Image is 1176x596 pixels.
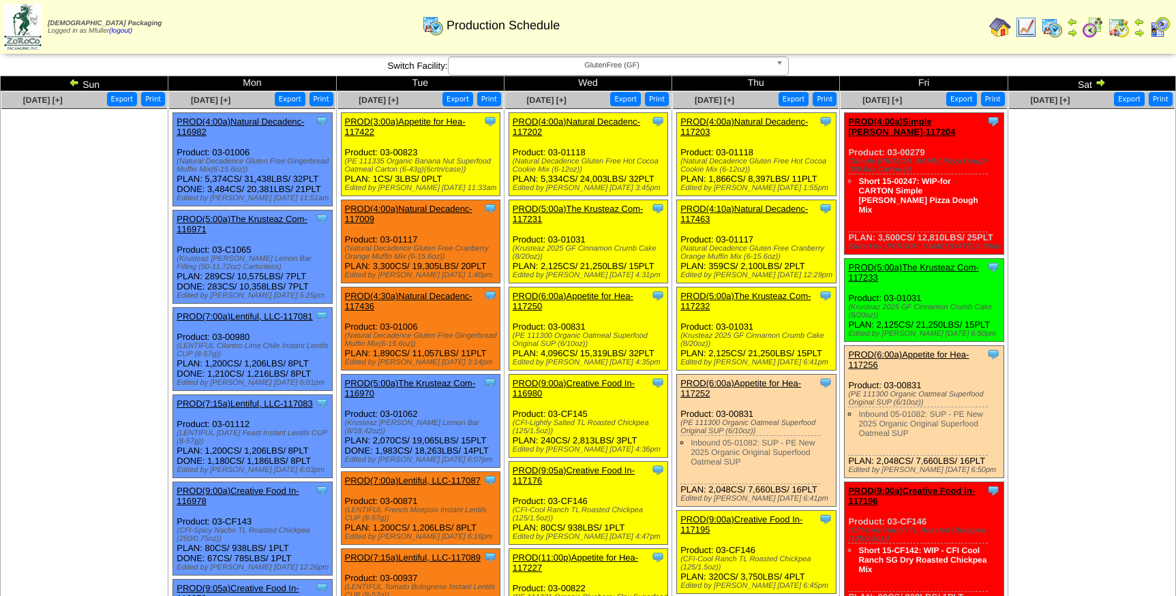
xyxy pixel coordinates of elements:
[48,20,162,27] span: [DEMOGRAPHIC_DATA] Packaging
[177,398,312,409] a: PROD(7:15a)Lentiful, LLC-117083
[695,95,734,105] a: [DATE] [+]
[107,92,138,106] button: Export
[819,114,832,128] img: Tooltip
[858,409,983,438] a: Inbound 05-01082: SUP - PE New 2025 Organic Original Superfood Oatmeal SUP
[315,581,329,595] img: Tooltip
[359,95,398,105] span: [DATE] [+]
[845,113,1004,255] div: Product: 03-00279 PLAN: 3,500CS / 12,810LBS / 25PLT
[610,92,641,106] button: Export
[177,214,307,234] a: PROD(5:00a)The Krusteaz Com-116971
[1041,16,1063,38] img: calendarprod.gif
[513,291,633,311] a: PROD(6:00a)Appetite for Hea-117250
[848,390,1004,407] div: (PE 111300 Organic Oatmeal Superfood Original SUP (6/10oz))
[1149,16,1171,38] img: calendarcustomer.gif
[109,27,132,35] a: (logout)
[645,92,669,106] button: Print
[173,482,333,576] div: Product: 03-CF143 PLAN: 80CS / 938LBS / 1PLT DONE: 67CS / 785LBS / 1PLT
[447,18,560,33] span: Production Schedule
[345,116,466,137] a: PROD(3:00a)Appetite for Hea-117422
[345,204,472,224] a: PROD(4:00a)Natural Decadenc-117009
[680,419,836,435] div: (PE 111300 Organic Oatmeal Superfood Original SUP (6/10oz))
[845,259,1004,342] div: Product: 03-01031 PLAN: 2,125CS / 21,250LBS / 15PLT
[513,465,635,486] a: PROD(9:05a)Creative Food In-117176
[1067,16,1078,27] img: arrowleft.gif
[677,287,836,371] div: Product: 03-01031 PLAN: 2,125CS / 21,250LBS / 15PLT
[513,378,635,398] a: PROD(9:00a)Creative Food In-116980
[173,308,333,391] div: Product: 03-00980 PLAN: 1,200CS / 1,206LBS / 8PLT DONE: 1,210CS / 1,216LBS / 8PLT
[651,202,665,215] img: Tooltip
[341,472,500,545] div: Product: 03-00871 PLAN: 1,200CS / 1,206LBS / 8PLT
[819,512,832,526] img: Tooltip
[483,473,497,487] img: Tooltip
[315,484,329,497] img: Tooltip
[345,475,481,486] a: PROD(7:00a)Lentiful, LLC-117087
[862,95,902,105] a: [DATE] [+]
[848,157,1004,174] div: (Simple [PERSON_NAME] Pizza Dough (6/9.8oz Cartons))
[191,95,230,105] a: [DATE] [+]
[680,495,836,503] div: Edited by [PERSON_NAME] [DATE] 6:41pm
[345,157,500,174] div: (PE 111335 Organic Banana Nut Superfood Oatmeal Carton (6-43g)(6crtn/case))
[651,114,665,128] img: Tooltip
[509,113,668,196] div: Product: 03-01118 PLAN: 5,334CS / 24,003LBS / 32PLT
[1134,27,1145,38] img: arrowright.gif
[651,376,665,390] img: Tooltip
[513,506,668,522] div: (CFI-Cool Ranch TL Roasted Chickpea (125/1.5oz))
[845,346,1004,478] div: Product: 03-00831 PLAN: 2,048CS / 7,660LBS / 16PLT
[509,375,668,458] div: Product: 03-CF145 PLAN: 240CS / 2,813LBS / 3PLT
[1,76,168,91] td: Sun
[1149,92,1173,106] button: Print
[848,262,978,283] a: PROD(5:00a)The Krusteaz Com-117233
[848,303,1004,319] div: (Krusteaz 2025 GF Cinnamon Crumb Cake (8/20oz))
[168,76,336,91] td: Mon
[48,20,162,35] span: Logged in as Mfuller
[680,157,836,174] div: (Natural Decadence Gluten Free Hot Cocoa Cookie Mix (6-12oz))
[23,95,63,105] a: [DATE] [+]
[1114,92,1145,106] button: Export
[680,184,836,192] div: Edited by [PERSON_NAME] [DATE] 1:55pm
[986,260,1000,274] img: Tooltip
[345,184,500,192] div: Edited by [PERSON_NAME] [DATE] 11:33am
[483,114,497,128] img: Tooltip
[527,95,567,105] a: [DATE] [+]
[1082,16,1104,38] img: calendarblend.gif
[513,184,668,192] div: Edited by [PERSON_NAME] [DATE] 3:45pm
[651,550,665,564] img: Tooltip
[513,358,668,366] div: Edited by [PERSON_NAME] [DATE] 4:35pm
[177,116,304,137] a: PROD(4:00a)Natural Decadenc-116982
[315,396,329,410] img: Tooltip
[677,375,836,507] div: Product: 03-00831 PLAN: 2,048CS / 7,660LBS / 16PLT
[691,438,815,467] a: Inbound 05-01082: SUP - PE New 2025 Organic Original Superfood Oatmeal SUP
[1030,95,1070,105] a: [DATE] [+]
[509,462,668,545] div: Product: 03-CF146 PLAN: 80CS / 938LBS / 1PLT
[513,552,638,573] a: PROD(11:00p)Appetite for Hea-117227
[177,157,332,174] div: (Natural Decadence Gluten Free Gingerbread Muffin Mix(6-15.6oz))
[177,563,332,571] div: Edited by [PERSON_NAME] [DATE] 12:26pm
[989,16,1011,38] img: home.gif
[315,309,329,323] img: Tooltip
[848,466,1004,474] div: Edited by [PERSON_NAME] [DATE] 6:50pm
[345,456,500,464] div: Edited by [PERSON_NAME] [DATE] 6:07pm
[848,242,1004,251] div: Edited by [PERSON_NAME] [DATE] 6:50pm
[680,245,836,261] div: (Natural Decadence Gluten Free Cranberry Orange Muffin Mix (6-15.6oz))
[651,289,665,302] img: Tooltip
[680,514,802,535] a: PROD(9:00a)Creative Food In-117195
[848,116,955,137] a: PROD(4:00a)Simple [PERSON_NAME]-117204
[981,92,1005,106] button: Print
[509,287,668,371] div: Product: 03-00831 PLAN: 4,096CS / 15,319LBS / 32PLT
[1067,27,1078,38] img: arrowright.gif
[513,445,668,454] div: Edited by [PERSON_NAME] [DATE] 4:36pm
[680,358,836,366] div: Edited by [PERSON_NAME] [DATE] 6:41pm
[177,466,332,474] div: Edited by [PERSON_NAME] [DATE] 6:03pm
[680,271,836,279] div: Edited by [PERSON_NAME] [DATE] 12:29pm
[513,419,668,435] div: (CFI-Lightly Salted TL Roasted Chickpea (125/1.5oz))
[341,287,500,371] div: Product: 03-01006 PLAN: 1,890CS / 11,057LBS / 11PLT
[141,92,165,106] button: Print
[1008,76,1175,91] td: Sat
[345,332,500,348] div: (Natural Decadence Gluten Free Gingerbread Muffin Mix(6-15.6oz))
[336,76,504,91] td: Tue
